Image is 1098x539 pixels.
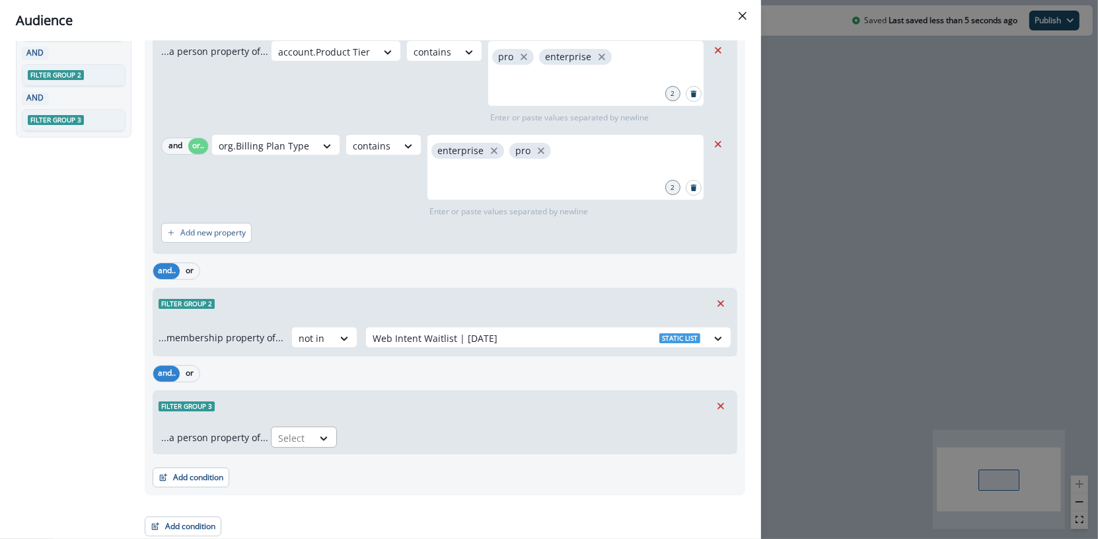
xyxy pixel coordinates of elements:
[159,331,283,345] p: ...membership property of...
[161,223,252,243] button: Add new property
[162,138,188,154] button: and
[24,47,46,59] p: AND
[545,52,591,63] p: enterprise
[498,52,513,63] p: pro
[488,112,651,124] p: Enter or paste values separated by newline
[488,144,501,157] button: close
[153,366,180,382] button: and..
[161,431,268,444] p: ...a person property of...
[153,468,229,487] button: Add condition
[24,92,46,104] p: AND
[28,70,84,80] span: Filter group 2
[159,401,215,411] span: Filter group 3
[437,145,484,157] p: enterprise
[708,40,729,60] button: Remove
[180,366,200,382] button: or
[595,50,608,63] button: close
[180,263,200,279] button: or
[515,145,531,157] p: pro
[16,11,745,30] div: Audience
[517,50,531,63] button: close
[708,134,729,154] button: Remove
[732,5,753,26] button: Close
[427,206,591,218] p: Enter or paste values separated by newline
[159,299,215,309] span: Filter group 2
[180,228,246,237] p: Add new property
[686,180,702,196] button: Search
[161,44,268,58] p: ...a person property of...
[28,115,84,125] span: Filter group 3
[665,180,680,195] div: 2
[710,294,731,313] button: Remove
[534,144,548,157] button: close
[153,263,180,279] button: and..
[665,86,680,101] div: 2
[145,517,221,536] button: Add condition
[686,86,702,102] button: Search
[188,138,208,154] button: or..
[710,396,731,416] button: Remove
